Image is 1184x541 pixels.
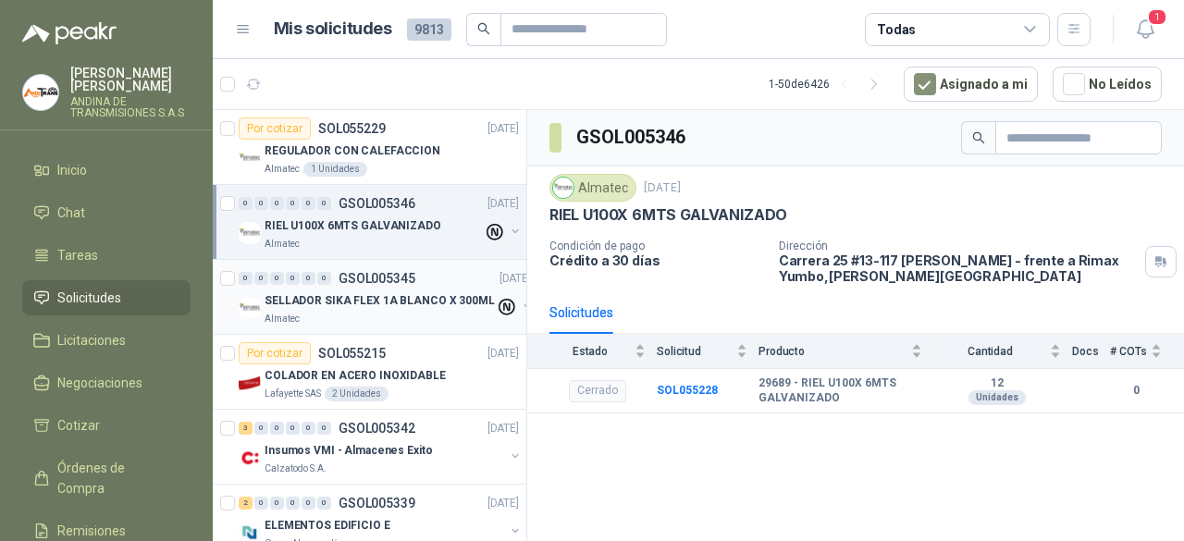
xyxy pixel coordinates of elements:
[657,384,718,397] a: SOL055228
[22,450,191,506] a: Órdenes de Compra
[933,345,1046,358] span: Cantidad
[657,334,758,368] th: Solicitud
[213,335,526,410] a: Por cotizarSOL055215[DATE] Company LogoCOLADOR EN ACERO INOXIDABLELafayette SAS2 Unidades
[22,323,191,358] a: Licitaciones
[317,272,331,285] div: 0
[70,96,191,118] p: ANDINA DE TRANSMISIONES S.A.S
[265,292,495,310] p: SELLADOR SIKA FLEX 1A BLANCO X 300ML
[239,497,253,510] div: 2
[70,67,191,92] p: [PERSON_NAME] [PERSON_NAME]
[57,245,98,265] span: Tareas
[239,297,261,319] img: Company Logo
[57,458,173,498] span: Órdenes de Compra
[239,417,523,476] a: 3 0 0 0 0 0 GSOL005342[DATE] Company LogoInsumos VMI - Almacenes ExitoCalzatodo S.A.
[325,387,388,401] div: 2 Unidades
[1072,334,1110,368] th: Docs
[302,422,315,435] div: 0
[318,347,386,360] p: SOL055215
[569,380,626,402] div: Cerrado
[239,222,261,244] img: Company Logo
[972,131,985,144] span: search
[57,415,100,436] span: Cotizar
[57,288,121,308] span: Solicitudes
[274,16,392,43] h1: Mis solicitudes
[265,162,300,177] p: Almatec
[407,18,451,41] span: 9813
[779,252,1138,284] p: Carrera 25 #13-117 [PERSON_NAME] - frente a Rimax Yumbo , [PERSON_NAME][GEOGRAPHIC_DATA]
[57,203,85,223] span: Chat
[549,174,636,202] div: Almatec
[779,240,1138,252] p: Dirección
[318,122,386,135] p: SOL055229
[265,312,300,326] p: Almatec
[553,178,573,198] img: Company Logo
[239,272,253,285] div: 0
[265,387,321,401] p: Lafayette SAS
[265,367,446,385] p: COLADOR EN ACERO INOXIDABLE
[254,422,268,435] div: 0
[254,497,268,510] div: 0
[213,110,526,185] a: Por cotizarSOL055229[DATE] Company LogoREGULADOR CON CALEFACCIONAlmatec1 Unidades
[265,237,300,252] p: Almatec
[239,117,311,140] div: Por cotizar
[644,179,681,197] p: [DATE]
[270,422,284,435] div: 0
[57,373,142,393] span: Negociaciones
[254,197,268,210] div: 0
[933,376,1061,391] b: 12
[302,272,315,285] div: 0
[487,195,519,213] p: [DATE]
[549,240,764,252] p: Condición de pago
[317,422,331,435] div: 0
[286,422,300,435] div: 0
[254,272,268,285] div: 0
[57,521,126,541] span: Remisiones
[549,205,787,225] p: RIEL U100X 6MTS GALVANIZADO
[576,123,688,152] h3: GSOL005346
[265,142,440,160] p: REGULADOR CON CALEFACCION
[499,270,531,288] p: [DATE]
[239,342,311,364] div: Por cotizar
[239,147,261,169] img: Company Logo
[239,422,253,435] div: 3
[1110,382,1162,400] b: 0
[549,302,613,323] div: Solicitudes
[239,192,523,252] a: 0 0 0 0 0 0 GSOL005346[DATE] Company LogoRIEL U100X 6MTS GALVANIZADOAlmatec
[549,252,764,268] p: Crédito a 30 días
[22,22,117,44] img: Logo peakr
[317,197,331,210] div: 0
[487,345,519,363] p: [DATE]
[22,153,191,188] a: Inicio
[270,197,284,210] div: 0
[487,420,519,437] p: [DATE]
[270,497,284,510] div: 0
[22,280,191,315] a: Solicitudes
[286,497,300,510] div: 0
[527,334,657,368] th: Estado
[286,272,300,285] div: 0
[22,195,191,230] a: Chat
[339,422,415,435] p: GSOL005342
[1110,345,1147,358] span: # COTs
[904,67,1038,102] button: Asignado a mi
[1128,13,1162,46] button: 1
[302,497,315,510] div: 0
[22,408,191,443] a: Cotizar
[1147,8,1167,26] span: 1
[549,345,631,358] span: Estado
[758,334,933,368] th: Producto
[487,495,519,512] p: [DATE]
[339,272,415,285] p: GSOL005345
[758,376,922,405] b: 29689 - RIEL U100X 6MTS GALVANIZADO
[487,120,519,138] p: [DATE]
[265,517,390,535] p: ELEMENTOS EDIFICIO E
[302,197,315,210] div: 0
[22,365,191,400] a: Negociaciones
[477,22,490,35] span: search
[265,461,327,476] p: Calzatodo S.A.
[1110,334,1184,368] th: # COTs
[239,197,253,210] div: 0
[270,272,284,285] div: 0
[1053,67,1162,102] button: No Leídos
